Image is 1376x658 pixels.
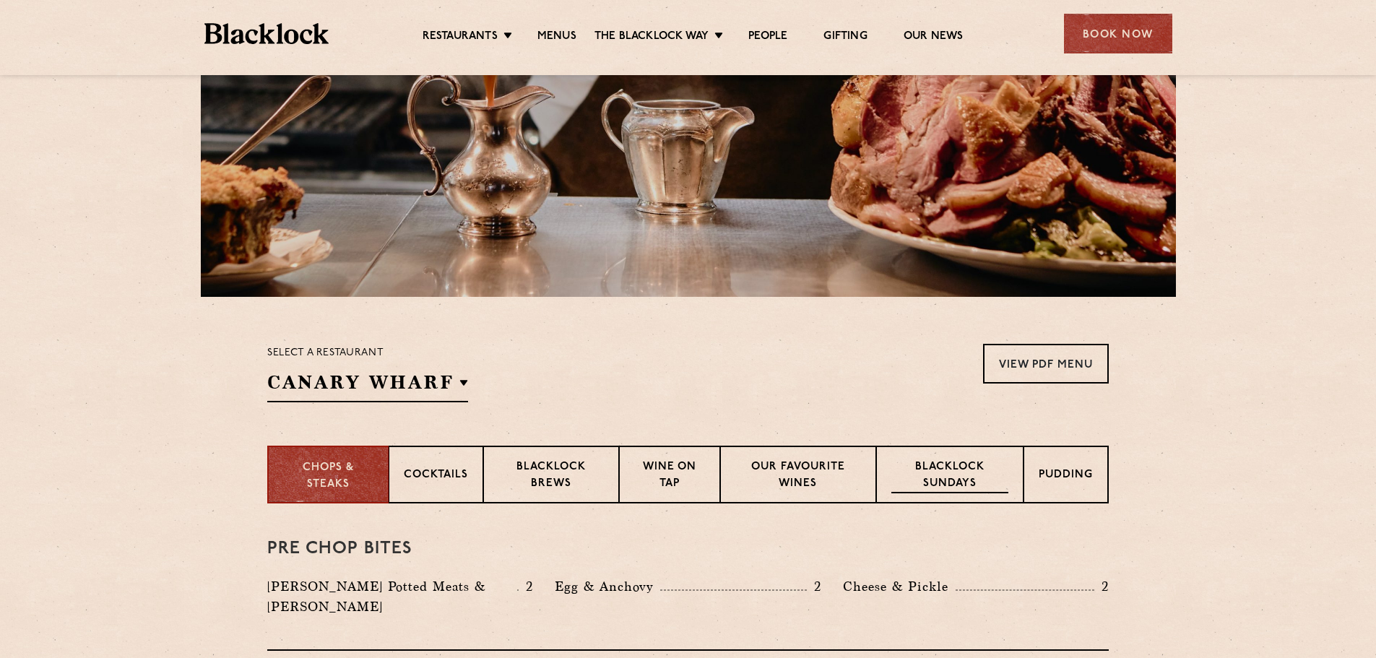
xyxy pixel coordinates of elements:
p: Wine on Tap [634,459,705,493]
a: View PDF Menu [983,344,1109,384]
a: Our News [904,30,964,46]
p: 2 [807,577,821,596]
p: Pudding [1039,467,1093,485]
h2: Canary Wharf [267,370,468,402]
a: People [748,30,787,46]
p: 2 [1094,577,1109,596]
p: Blacklock Sundays [891,459,1008,493]
p: Our favourite wines [735,459,860,493]
a: Gifting [823,30,867,46]
a: Menus [537,30,576,46]
img: BL_Textured_Logo-footer-cropped.svg [204,23,329,44]
p: 2 [519,577,533,596]
div: Book Now [1064,14,1172,53]
p: Chops & Steaks [283,460,373,493]
p: Cocktails [404,467,468,485]
p: Blacklock Brews [498,459,604,493]
p: Egg & Anchovy [555,576,660,597]
a: The Blacklock Way [594,30,709,46]
a: Restaurants [423,30,498,46]
p: Cheese & Pickle [843,576,956,597]
p: Select a restaurant [267,344,468,363]
p: [PERSON_NAME] Potted Meats & [PERSON_NAME] [267,576,517,617]
h3: Pre Chop Bites [267,540,1109,558]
